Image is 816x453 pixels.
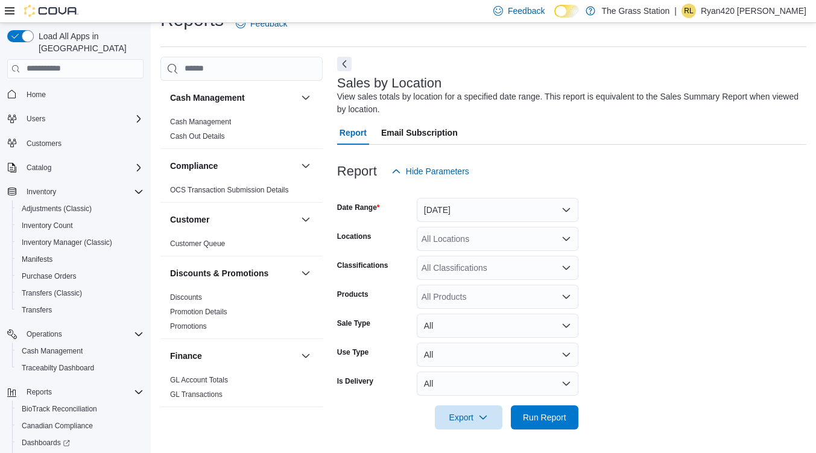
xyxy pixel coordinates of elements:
button: Traceabilty Dashboard [12,360,148,376]
span: Dashboards [22,438,70,448]
div: Finance [160,373,323,407]
span: Home [22,87,144,102]
button: Inventory [2,183,148,200]
span: Promotions [170,322,207,331]
a: Customers [22,136,66,151]
button: Canadian Compliance [12,417,148,434]
a: Adjustments (Classic) [17,201,96,216]
a: Traceabilty Dashboard [17,361,99,375]
h3: Finance [170,350,202,362]
span: Customers [27,139,62,148]
span: Customers [22,136,144,151]
button: Catalog [22,160,56,175]
span: Feedback [508,5,545,17]
span: Traceabilty Dashboard [17,361,144,375]
a: OCS Transaction Submission Details [170,186,289,194]
span: Purchase Orders [17,269,144,284]
a: Purchase Orders [17,269,81,284]
span: Users [22,112,144,126]
label: Use Type [337,347,368,357]
span: Cash Out Details [170,131,225,141]
button: Compliance [299,159,313,173]
a: Manifests [17,252,57,267]
span: Users [27,114,45,124]
label: Products [337,290,368,299]
button: Customers [2,135,148,152]
a: BioTrack Reconciliation [17,402,102,416]
a: Feedback [231,11,292,36]
span: Report [340,121,367,145]
a: Dashboards [17,436,75,450]
span: Inventory Count [22,221,73,230]
a: GL Transactions [170,390,223,399]
a: Cash Out Details [170,132,225,141]
a: Cash Management [170,118,231,126]
p: | [674,4,677,18]
span: BioTrack Reconciliation [22,404,97,414]
span: BioTrack Reconciliation [17,402,144,416]
span: Inventory Count [17,218,144,233]
span: Feedback [250,17,287,30]
span: Export [442,405,495,429]
a: Customer Queue [170,239,225,248]
p: The Grass Station [601,4,669,18]
button: Customer [170,214,296,226]
button: Inventory [22,185,61,199]
h3: Compliance [170,160,218,172]
button: Discounts & Promotions [170,267,296,279]
a: Canadian Compliance [17,419,98,433]
span: Dark Mode [554,17,555,18]
button: Hide Parameters [387,159,474,183]
label: Sale Type [337,318,370,328]
button: All [417,372,578,396]
button: BioTrack Reconciliation [12,401,148,417]
button: Inventory [170,418,296,430]
a: Promotion Details [170,308,227,316]
span: Hide Parameters [406,165,469,177]
a: Cash Management [17,344,87,358]
button: Cash Management [12,343,148,360]
span: Manifests [22,255,52,264]
label: Is Delivery [337,376,373,386]
label: Date Range [337,203,380,212]
h3: Discounts & Promotions [170,267,268,279]
label: Classifications [337,261,388,270]
button: Home [2,86,148,103]
span: Adjustments (Classic) [17,201,144,216]
span: Reports [22,385,144,399]
span: Operations [22,327,144,341]
button: Open list of options [561,292,571,302]
button: Users [22,112,50,126]
button: Transfers (Classic) [12,285,148,302]
span: Purchase Orders [22,271,77,281]
a: Transfers (Classic) [17,286,87,300]
button: All [417,314,578,338]
span: Inventory Manager (Classic) [22,238,112,247]
button: Customer [299,212,313,227]
button: Purchase Orders [12,268,148,285]
h3: Inventory [170,418,208,430]
div: Ryan420 LeFebre [682,4,696,18]
span: Transfers [22,305,52,315]
button: Catalog [2,159,148,176]
span: Adjustments (Classic) [22,204,92,214]
span: Canadian Compliance [22,421,93,431]
button: Inventory Count [12,217,148,234]
span: Inventory [22,185,144,199]
button: Reports [2,384,148,401]
div: Customer [160,236,323,256]
a: Home [22,87,51,102]
span: RL [684,4,693,18]
button: Operations [22,327,67,341]
a: Discounts [170,293,202,302]
button: Adjustments (Classic) [12,200,148,217]
button: Reports [22,385,57,399]
button: Manifests [12,251,148,268]
p: Ryan420 [PERSON_NAME] [701,4,806,18]
a: Transfers [17,303,57,317]
h3: Cash Management [170,92,245,104]
span: Transfers [17,303,144,317]
a: GL Account Totals [170,376,228,384]
button: Run Report [511,405,578,429]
